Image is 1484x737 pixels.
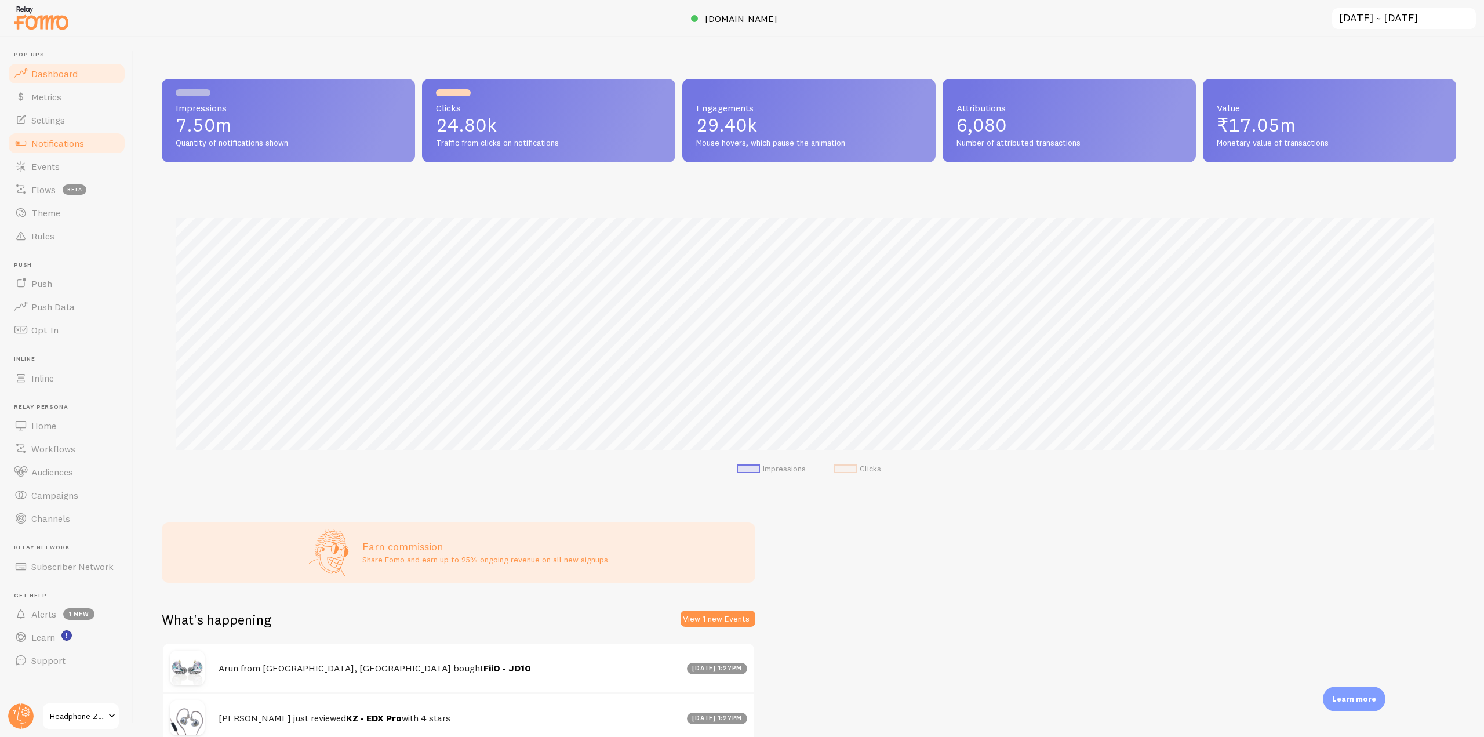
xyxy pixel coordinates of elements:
[31,466,73,478] span: Audiences
[956,138,1182,148] span: Number of attributed transactions
[7,484,126,507] a: Campaigns
[436,103,661,112] span: Clicks
[7,507,126,530] a: Channels
[436,116,661,135] p: 24.80k
[219,662,680,674] h4: Arun from [GEOGRAPHIC_DATA], [GEOGRAPHIC_DATA] bought
[7,602,126,626] a: Alerts 1 new
[63,184,86,195] span: beta
[7,414,126,437] a: Home
[7,132,126,155] a: Notifications
[7,85,126,108] a: Metrics
[14,404,126,411] span: Relay Persona
[31,513,70,524] span: Channels
[7,178,126,201] a: Flows beta
[696,116,922,135] p: 29.40k
[1217,138,1442,148] span: Monetary value of transactions
[1217,103,1442,112] span: Value
[42,702,120,730] a: Headphone Zone
[696,138,922,148] span: Mouse hovers, which pause the animation
[162,611,271,629] h2: What's happening
[346,712,402,724] a: KZ - EDX Pro
[436,138,661,148] span: Traffic from clicks on notifications
[696,103,922,112] span: Engagements
[362,540,608,553] h3: Earn commission
[737,464,806,474] li: Impressions
[31,161,60,172] span: Events
[7,62,126,85] a: Dashboard
[7,366,126,390] a: Inline
[12,3,70,32] img: fomo-relay-logo-orange.svg
[31,324,59,336] span: Opt-In
[31,207,60,219] span: Theme
[956,103,1182,112] span: Attributions
[31,420,56,431] span: Home
[7,108,126,132] a: Settings
[687,713,748,724] div: [DATE] 1:27pm
[7,555,126,578] a: Subscriber Network
[31,278,52,289] span: Push
[14,544,126,551] span: Relay Network
[1217,114,1296,136] span: ₹17.05m
[31,230,54,242] span: Rules
[483,662,531,674] a: FiiO - JD10
[31,114,65,126] span: Settings
[31,655,66,666] span: Support
[31,561,114,572] span: Subscriber Network
[7,272,126,295] a: Push
[31,184,56,195] span: Flows
[31,372,54,384] span: Inline
[14,355,126,363] span: Inline
[681,611,755,627] button: View 1 new Events
[61,630,72,641] svg: <p>Watch New Feature Tutorials!</p>
[7,224,126,248] a: Rules
[31,68,78,79] span: Dashboard
[31,91,61,103] span: Metrics
[7,626,126,649] a: Learn
[31,608,56,620] span: Alerts
[7,295,126,318] a: Push Data
[176,103,401,112] span: Impressions
[7,201,126,224] a: Theme
[14,592,126,600] span: Get Help
[7,155,126,178] a: Events
[176,116,401,135] p: 7.50m
[14,262,126,269] span: Push
[176,138,401,148] span: Quantity of notifications shown
[31,631,55,643] span: Learn
[31,137,84,149] span: Notifications
[362,554,608,565] p: Share Fomo and earn up to 25% ongoing revenue on all new signups
[50,709,105,723] span: Headphone Zone
[687,663,748,674] div: [DATE] 1:27pm
[14,51,126,59] span: Pop-ups
[63,608,94,620] span: 1 new
[31,443,75,455] span: Workflows
[7,460,126,484] a: Audiences
[834,464,881,474] li: Clicks
[7,318,126,342] a: Opt-In
[7,437,126,460] a: Workflows
[1323,687,1385,711] div: Learn more
[1332,694,1376,705] p: Learn more
[7,649,126,672] a: Support
[31,301,75,313] span: Push Data
[219,712,680,724] h4: [PERSON_NAME] just reviewed with 4 stars
[956,116,1182,135] p: 6,080
[31,489,78,501] span: Campaigns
